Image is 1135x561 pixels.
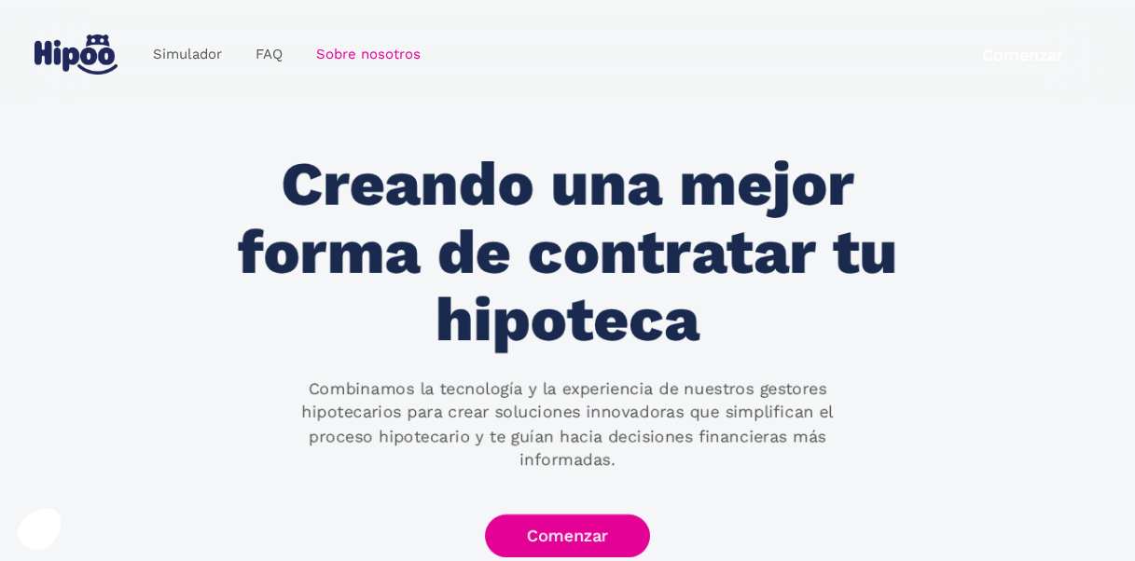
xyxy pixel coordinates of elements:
[136,36,239,73] a: Simulador
[485,514,650,558] a: Comenzar
[268,377,866,472] p: Combinamos la tecnología y la experiencia de nuestros gestores hipotecarios para crear soluciones...
[239,36,299,73] a: FAQ
[940,33,1105,76] a: Comenzar
[214,151,920,354] h1: Creando una mejor forma de contratar tu hipoteca
[299,36,437,73] a: Sobre nosotros
[30,27,121,82] a: home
